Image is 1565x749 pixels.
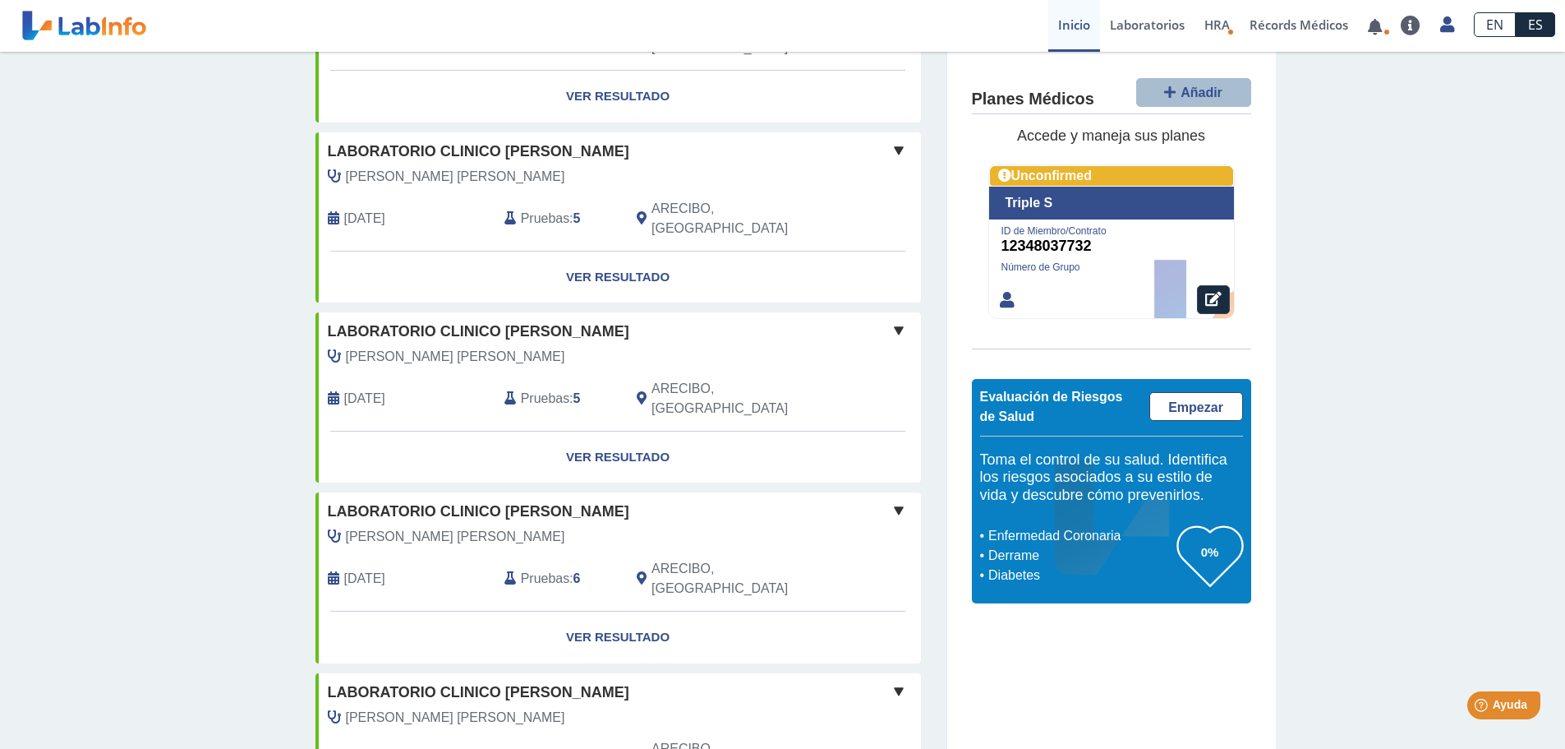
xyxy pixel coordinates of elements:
[984,566,1177,585] li: Diabetes
[1419,685,1547,731] iframe: Help widget launcher
[1204,16,1230,33] span: HRA
[346,347,565,367] span: Rivera Riestra, Victor
[492,379,624,418] div: :
[1168,400,1223,414] span: Empezar
[980,390,1123,423] span: Evaluación de Riesgos de Salud
[315,612,921,663] a: Ver Resultado
[315,71,921,123] a: Ver Resultado
[1149,392,1243,421] a: Empezar
[346,708,565,728] span: Rivera Riestra, Victor
[328,682,629,704] span: Laboratorio Clinico [PERSON_NAME]
[651,379,833,418] span: ARECIBO, PR
[344,209,385,229] span: 2023-12-07
[1017,127,1205,144] span: Accede y maneja sus planes
[521,209,569,229] span: Pruebas
[328,501,629,523] span: Laboratorio Clinico [PERSON_NAME]
[344,389,385,409] span: 2023-11-02
[1516,12,1555,37] a: ES
[1177,542,1243,562] h3: 0%
[346,527,565,547] span: Rivera Riestra, Victor
[315,252,921,303] a: Ver Resultado
[980,451,1243,505] h5: Toma el control de su salud. Identifica los riesgos asociados a su estilo de vida y descubre cómo...
[346,167,565,187] span: Rivera Riestra, Victor
[521,389,569,409] span: Pruebas
[573,391,581,405] b: 5
[651,199,833,238] span: ARECIBO, PR
[521,569,569,589] span: Pruebas
[984,546,1177,566] li: Derrame
[344,569,385,589] span: 2023-08-17
[1181,86,1222,99] span: Añadir
[492,559,624,599] div: :
[315,432,921,483] a: Ver Resultado
[328,141,629,163] span: Laboratorio Clinico [PERSON_NAME]
[573,571,581,585] b: 6
[984,526,1177,546] li: Enfermedad Coronaria
[972,90,1094,109] h4: Planes Médicos
[651,559,833,599] span: ARECIBO, PR
[328,321,629,343] span: Laboratorio Clinico [PERSON_NAME]
[1136,78,1251,107] button: Añadir
[1474,12,1516,37] a: EN
[492,199,624,238] div: :
[573,211,581,225] b: 5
